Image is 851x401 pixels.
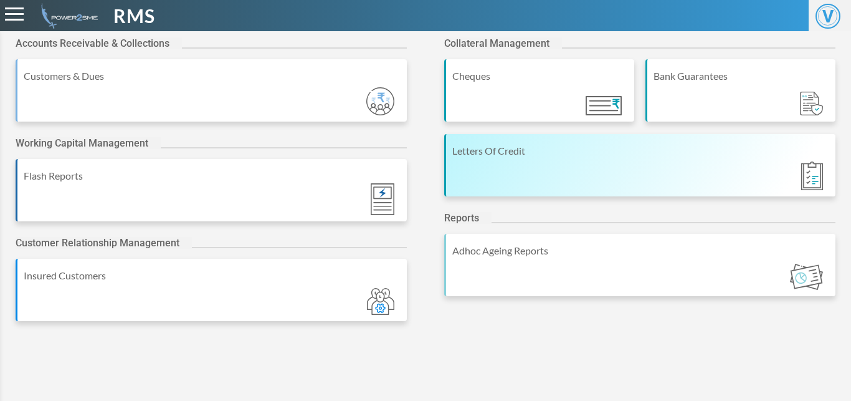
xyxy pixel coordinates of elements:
a: Letters Of Credit Module_ic [444,134,835,209]
h2: Working Capital Management [16,137,161,149]
img: Module_ic [371,183,394,215]
h2: Customer Relationship Management [16,237,192,249]
img: Module_ic [366,87,394,115]
img: Module_ic [586,96,622,115]
img: Module_ic [801,162,823,190]
span: RMS [113,2,155,30]
a: Customers & Dues Module_ic [16,59,407,134]
a: Cheques Module_ic [444,59,634,134]
img: Module_ic [790,264,823,290]
div: Letters Of Credit [452,143,829,158]
h2: Collateral Management [444,37,562,49]
img: admin [36,3,98,29]
span: V [815,4,840,29]
div: Cheques [452,69,628,84]
h2: Reports [444,212,492,224]
div: Adhoc Ageing Reports [452,243,829,258]
a: Flash Reports Module_ic [16,159,407,234]
a: Adhoc Ageing Reports Module_ic [444,234,835,309]
img: Module_ic [800,92,823,116]
a: Insured Customers Module_ic [16,259,407,334]
a: Bank Guarantees Module_ic [645,59,835,134]
div: Insured Customers [24,268,401,283]
div: Bank Guarantees [654,69,829,84]
div: Customers & Dues [24,69,401,84]
div: Flash Reports [24,168,401,183]
h2: Accounts Receivable & Collections [16,37,182,49]
img: Module_ic [367,288,394,315]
